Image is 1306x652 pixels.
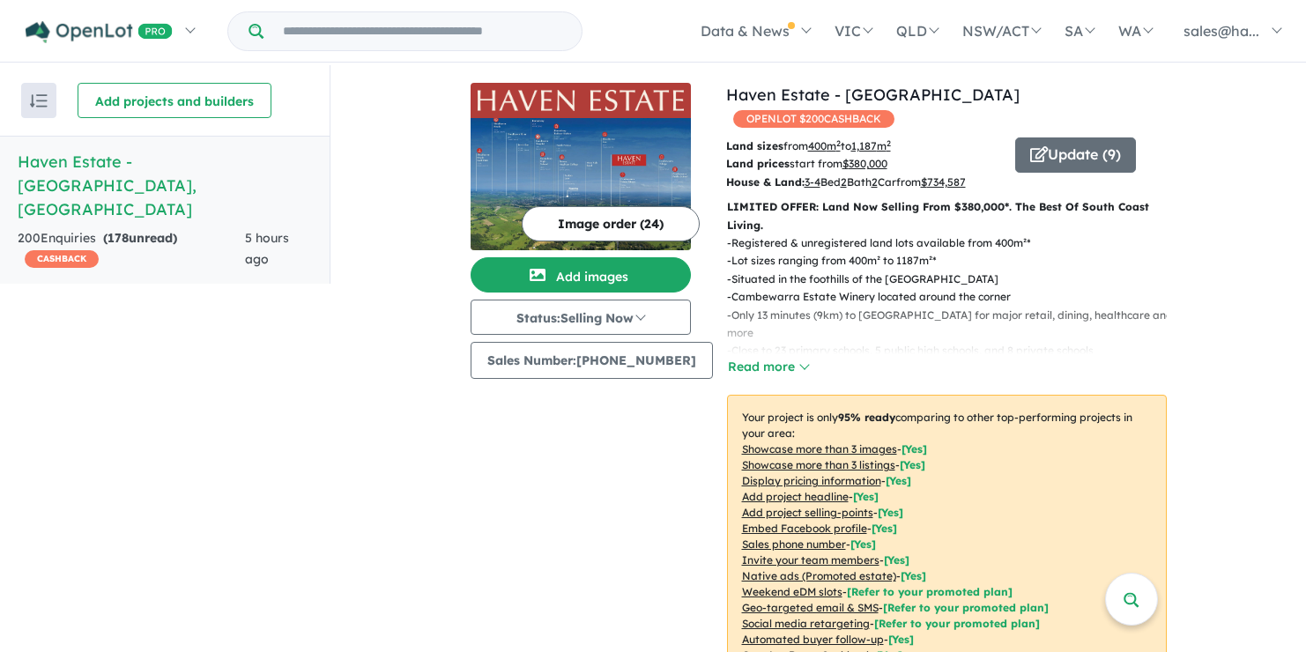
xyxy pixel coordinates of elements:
[742,442,897,456] u: Showcase more than 3 images
[841,139,891,152] span: to
[478,90,684,111] img: Haven Estate - Cambewarra Logo
[742,569,896,582] u: Native ads (Promoted estate)
[471,257,691,293] button: Add images
[1184,22,1259,40] span: sales@ha...
[842,157,887,170] u: $ 380,000
[841,175,847,189] u: 2
[808,139,841,152] u: 400 m
[108,230,129,246] span: 178
[888,633,914,646] span: [Yes]
[726,155,1002,173] p: start from
[900,458,925,471] span: [ Yes ]
[18,150,312,221] h5: Haven Estate - [GEOGRAPHIC_DATA] , [GEOGRAPHIC_DATA]
[742,585,842,598] u: Weekend eDM slots
[853,490,879,503] span: [ Yes ]
[726,175,805,189] b: House & Land:
[742,601,879,614] u: Geo-targeted email & SMS
[726,139,783,152] b: Land sizes
[471,342,713,379] button: Sales Number:[PHONE_NUMBER]
[921,175,966,189] u: $ 734,587
[872,175,878,189] u: 2
[727,252,1181,270] p: - Lot sizes ranging from 400m² to 1187m²*
[838,411,895,424] b: 95 % ready
[884,553,909,567] span: [ Yes ]
[847,585,1013,598] span: [Refer to your promoted plan]
[742,537,846,551] u: Sales phone number
[742,506,873,519] u: Add project selling-points
[727,234,1181,252] p: - Registered & unregistered land lots available from 400m²*
[26,21,173,43] img: Openlot PRO Logo White
[851,139,891,152] u: 1,187 m
[522,206,700,241] button: Image order (24)
[245,230,289,267] span: 5 hours ago
[25,250,99,268] span: CASHBACK
[103,230,177,246] strong: ( unread)
[78,83,271,118] button: Add projects and builders
[872,522,897,535] span: [ Yes ]
[726,174,1002,191] p: Bed Bath Car from
[30,94,48,107] img: sort.svg
[742,522,867,535] u: Embed Facebook profile
[742,633,884,646] u: Automated buyer follow-up
[887,138,891,148] sup: 2
[850,537,876,551] span: [ Yes ]
[727,270,1181,288] p: - Situated in the foothills of the [GEOGRAPHIC_DATA]
[742,458,895,471] u: Showcase more than 3 listings
[733,110,894,128] span: OPENLOT $ 200 CASHBACK
[18,228,245,270] div: 200 Enquir ies
[726,137,1002,155] p: from
[726,157,790,170] b: Land prices
[886,474,911,487] span: [ Yes ]
[878,506,903,519] span: [ Yes ]
[727,288,1181,306] p: - Cambewarra Estate Winery located around the corner
[742,553,879,567] u: Invite your team members
[267,12,578,50] input: Try estate name, suburb, builder or developer
[1015,137,1136,173] button: Update (9)
[883,601,1049,614] span: [Refer to your promoted plan]
[727,198,1167,234] p: LIMITED OFFER: Land Now Selling From $380,000*. The Best Of South Coast Living.
[742,617,870,630] u: Social media retargeting
[805,175,820,189] u: 3-4
[901,569,926,582] span: [Yes]
[874,617,1040,630] span: [Refer to your promoted plan]
[727,342,1181,359] p: - Close to 23 primary schools, 5 public high schools, and 8 private schools
[742,490,849,503] u: Add project headline
[727,307,1181,343] p: - Only 13 minutes (9km) to [GEOGRAPHIC_DATA] for major retail, dining, healthcare and more
[742,474,881,487] u: Display pricing information
[836,138,841,148] sup: 2
[471,300,691,335] button: Status:Selling Now
[902,442,927,456] span: [ Yes ]
[726,85,1020,105] a: Haven Estate - [GEOGRAPHIC_DATA]
[471,83,691,250] a: Haven Estate - Cambewarra LogoHaven Estate - Cambewarra
[471,118,691,250] img: Haven Estate - Cambewarra
[727,357,810,377] button: Read more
